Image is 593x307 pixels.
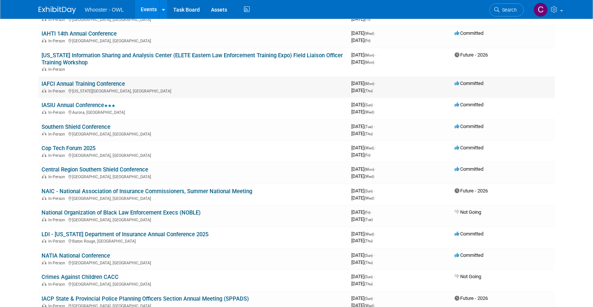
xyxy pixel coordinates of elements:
span: (Thu) [364,239,373,243]
img: In-Person Event [42,239,46,243]
span: - [374,188,375,194]
a: IAHTI 14th Annual Conference [42,30,117,37]
span: Search [499,7,517,13]
span: Not Going [455,274,481,279]
span: Committed [455,166,483,172]
span: In-Person [48,17,67,22]
span: - [374,295,375,301]
span: Committed [455,80,483,86]
span: Committed [455,124,483,129]
img: In-Person Event [42,153,46,157]
span: [DATE] [351,188,375,194]
span: - [375,30,376,36]
span: Future - 2026 [455,295,488,301]
span: [DATE] [351,16,370,22]
img: Clare Louise Southcombe [534,3,548,17]
div: [GEOGRAPHIC_DATA], [GEOGRAPHIC_DATA] [42,37,345,43]
img: In-Person Event [42,282,46,286]
span: [DATE] [351,216,373,222]
a: Southern Shield Conference [42,124,110,130]
span: In-Person [48,67,67,72]
div: [GEOGRAPHIC_DATA], [GEOGRAPHIC_DATA] [42,259,345,265]
span: [DATE] [351,295,375,301]
a: IASIU Annual Conference [42,102,115,109]
img: In-Person Event [42,110,46,114]
div: [GEOGRAPHIC_DATA], [GEOGRAPHIC_DATA] [42,131,345,137]
span: Committed [455,30,483,36]
span: (Sun) [364,275,373,279]
span: In-Person [48,261,67,265]
img: In-Person Event [42,39,46,42]
span: Not Going [455,209,481,215]
span: (Tue) [364,125,373,129]
div: [GEOGRAPHIC_DATA], [GEOGRAPHIC_DATA] [42,173,345,179]
span: [DATE] [351,80,376,86]
span: [DATE] [351,274,375,279]
span: [DATE] [351,281,373,286]
span: [DATE] [351,166,376,172]
span: - [375,231,376,237]
span: [DATE] [351,209,373,215]
span: [DATE] [351,238,373,243]
span: - [374,102,375,107]
span: - [375,145,376,151]
span: In-Person [48,89,67,94]
a: Search [489,3,524,16]
span: (Wed) [364,174,374,179]
span: - [375,166,376,172]
span: (Fri) [364,210,370,215]
img: In-Person Event [42,174,46,178]
a: Crimes Against Children CACC [42,274,119,280]
span: (Fri) [364,39,370,43]
span: - [375,52,376,58]
span: Whooster - OWL [85,7,124,13]
span: [DATE] [351,173,374,179]
div: [GEOGRAPHIC_DATA], [GEOGRAPHIC_DATA] [42,152,345,158]
img: In-Person Event [42,89,46,92]
span: (Mon) [364,82,374,86]
div: Aurora, [GEOGRAPHIC_DATA] [42,109,345,115]
span: Future - 2026 [455,188,488,194]
span: [DATE] [351,30,376,36]
span: (Wed) [364,196,374,200]
span: [DATE] [351,131,373,136]
span: [DATE] [351,259,373,265]
span: [DATE] [351,52,376,58]
span: In-Person [48,196,67,201]
span: - [374,252,375,258]
span: (Mon) [364,167,374,171]
span: In-Person [48,39,67,43]
span: (Sun) [364,103,373,107]
span: (Wed) [364,146,374,150]
span: In-Person [48,174,67,179]
span: (Fri) [364,153,370,157]
span: Committed [455,102,483,107]
span: (Thu) [364,261,373,265]
span: Future - 2026 [455,52,488,58]
span: - [374,274,375,279]
span: (Fri) [364,17,370,21]
span: (Wed) [364,31,374,36]
span: (Thu) [364,132,373,136]
span: [DATE] [351,102,375,107]
a: [US_STATE] Information Sharing and Analysis Center (ELETE Eastern Law Enforcement Training Expo) ... [42,52,343,66]
span: In-Person [48,153,67,158]
div: [GEOGRAPHIC_DATA], [GEOGRAPHIC_DATA] [42,16,345,22]
span: In-Person [48,239,67,244]
span: (Wed) [364,232,374,236]
span: In-Person [48,110,67,115]
span: Committed [455,252,483,258]
span: [DATE] [351,37,370,43]
span: (Mon) [364,60,374,64]
span: In-Person [48,282,67,287]
span: - [375,80,376,86]
span: Committed [455,231,483,237]
span: Committed [455,145,483,151]
a: Cop Tech Forum 2025 [42,145,95,152]
a: IAFCI Annual Training Conference [42,80,125,87]
a: National Organization of Black Law Enforcement Execs (NOBLE) [42,209,201,216]
span: - [372,209,373,215]
span: (Mon) [364,53,374,57]
div: [GEOGRAPHIC_DATA], [GEOGRAPHIC_DATA] [42,281,345,287]
img: In-Person Event [42,218,46,221]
